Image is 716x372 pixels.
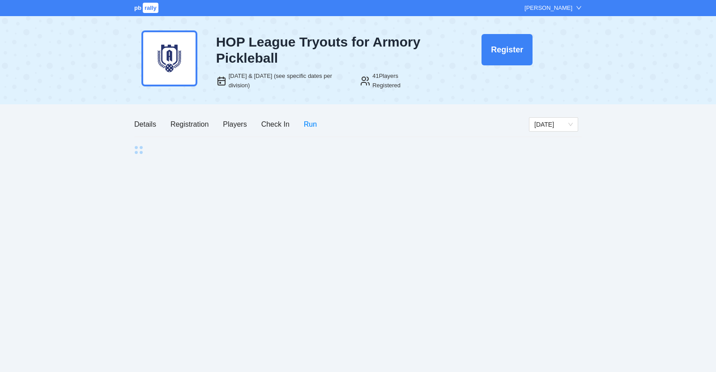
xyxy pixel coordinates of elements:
[223,119,247,130] div: Players
[141,30,197,86] img: armory-dark-blue.png
[482,34,533,65] button: Register
[534,118,573,131] span: Thursday
[229,72,349,90] div: [DATE] & [DATE] (see specific dates per division)
[261,119,290,130] div: Check In
[134,4,160,11] a: pbrally
[143,3,158,13] span: rally
[216,34,426,66] div: HOP League Tryouts for Armory Pickleball
[576,5,582,11] span: down
[372,72,425,90] div: 41 Players Registered
[134,119,156,130] div: Details
[304,119,317,130] div: Run
[170,119,209,130] div: Registration
[134,4,141,11] span: pb
[524,4,572,13] div: [PERSON_NAME]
